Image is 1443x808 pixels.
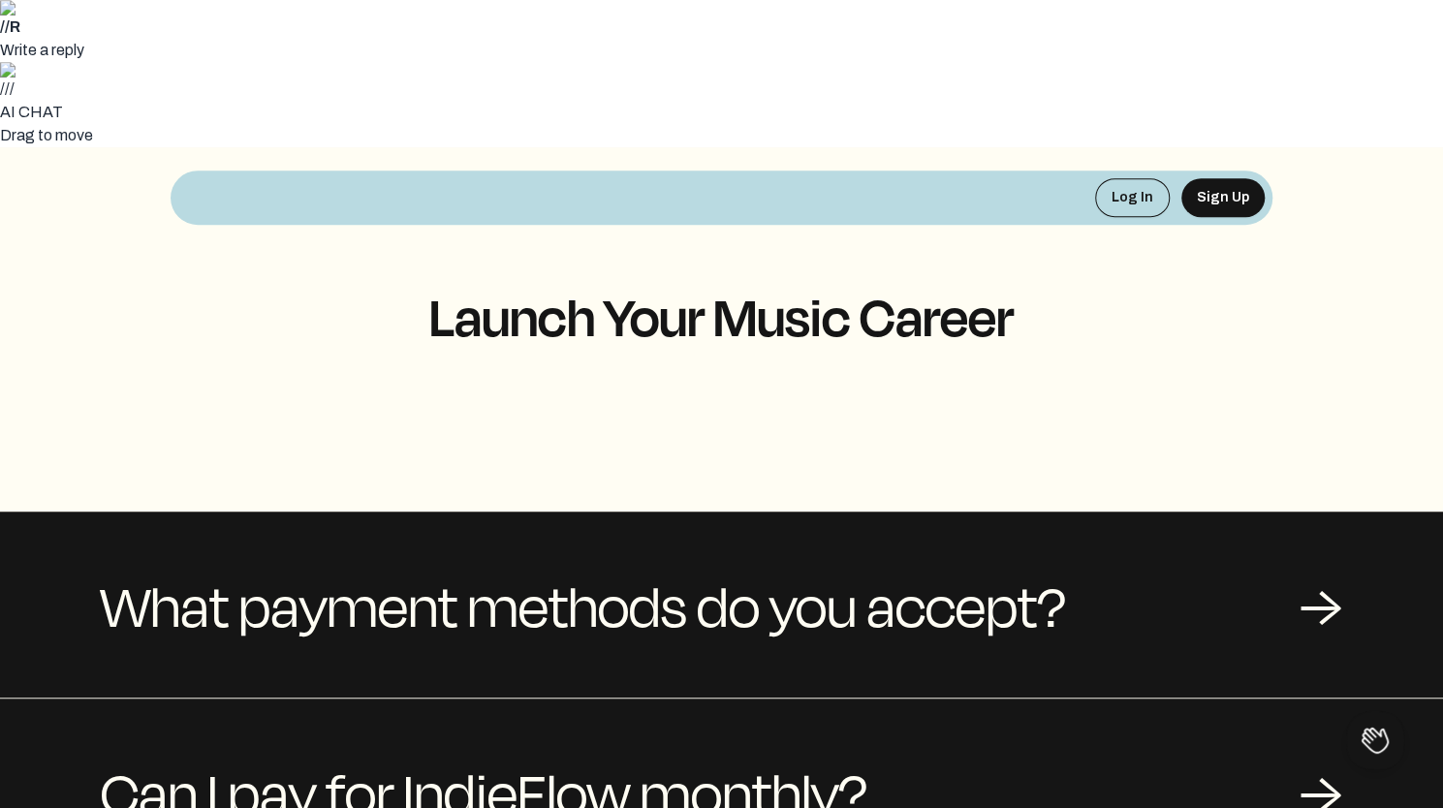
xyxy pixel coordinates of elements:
button: Log In [1095,178,1170,217]
h1: Launch Your Music Career [171,287,1272,345]
button: Sign Up [1181,178,1265,217]
span: What payment methods do you accept? [101,558,1066,651]
iframe: Toggle Customer Support [1346,711,1404,769]
div: → [1300,575,1342,634]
